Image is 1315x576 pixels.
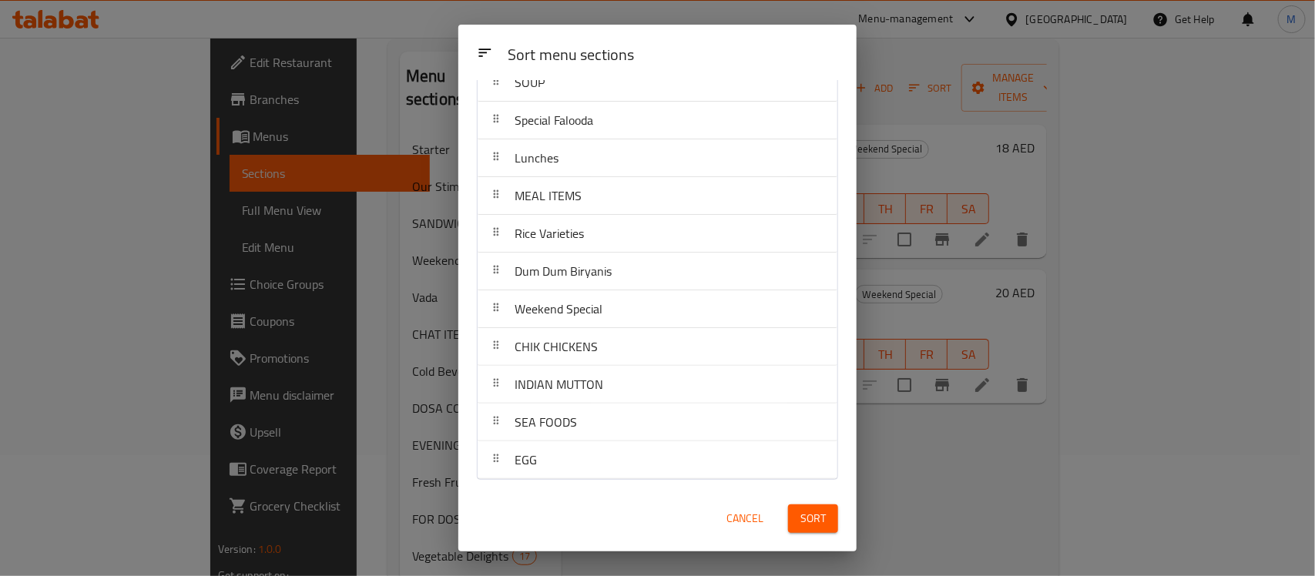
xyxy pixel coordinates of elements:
[478,102,837,139] div: Special Falooda
[720,504,770,533] button: Cancel
[515,71,545,94] span: SOUP
[478,441,837,479] div: EGG
[788,504,838,533] button: Sort
[478,215,837,253] div: Rice Varieties
[515,146,559,169] span: Lunches
[515,260,612,283] span: Dum Dum Biryanis
[515,297,602,320] span: Weekend Special
[515,335,598,358] span: CHIK CHICKENS
[478,290,837,328] div: Weekend Special
[478,64,837,102] div: SOUP
[515,373,603,396] span: INDIAN MUTTON
[515,448,537,471] span: EGG
[515,410,577,434] span: SEA FOODS
[478,139,837,177] div: Lunches
[800,509,826,528] span: Sort
[515,109,593,132] span: Special Falooda
[478,404,837,441] div: SEA FOODS
[478,177,837,215] div: MEAL ITEMS
[478,328,837,366] div: CHIK CHICKENS
[515,184,582,207] span: MEAL ITEMS
[515,222,584,245] span: Rice Varieties
[478,366,837,404] div: INDIAN MUTTON
[478,253,837,290] div: Dum Dum Biryanis
[502,39,844,73] div: Sort menu sections
[726,509,763,528] span: Cancel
